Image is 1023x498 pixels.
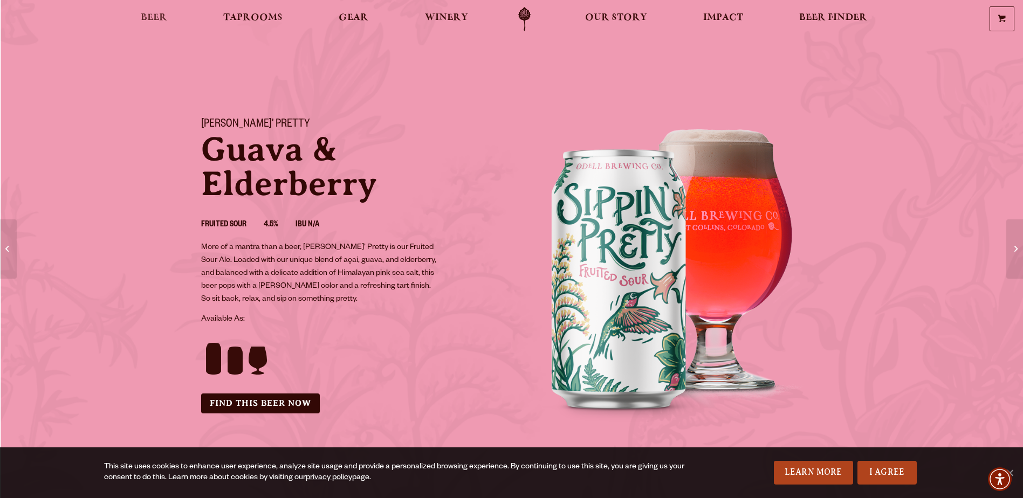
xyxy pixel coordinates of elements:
li: IBU N/A [296,218,337,232]
p: More of a mantra than a beer, [PERSON_NAME]’ Pretty is our Fruited Sour Ale. Loaded with our uniq... [201,241,440,306]
a: Odell Home [504,7,545,31]
a: Taprooms [216,7,290,31]
span: Taprooms [223,13,283,22]
a: I Agree [857,461,917,485]
span: Impact [703,13,743,22]
span: Beer Finder [799,13,867,22]
p: Available As: [201,313,499,326]
a: Winery [418,7,475,31]
span: Beer [141,13,167,22]
span: Gear [339,13,368,22]
a: Beer Finder [792,7,874,31]
div: Accessibility Menu [988,467,1012,491]
p: Guava & Elderberry [201,132,499,201]
a: Find this Beer Now [201,393,320,413]
a: privacy policy [306,474,352,482]
a: Impact [696,7,750,31]
li: Fruited Sour [201,218,264,232]
a: Gear [332,7,375,31]
img: This is the hero foreground aria label [512,105,835,428]
span: Our Story [585,13,647,22]
div: This site uses cookies to enhance user experience, analyze site usage and provide a personalized ... [104,462,685,483]
h1: [PERSON_NAME]’ Pretty [201,118,499,132]
a: Our Story [578,7,654,31]
span: Winery [425,13,468,22]
a: Beer [134,7,174,31]
a: Learn More [774,461,853,485]
li: 4.5% [264,218,296,232]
